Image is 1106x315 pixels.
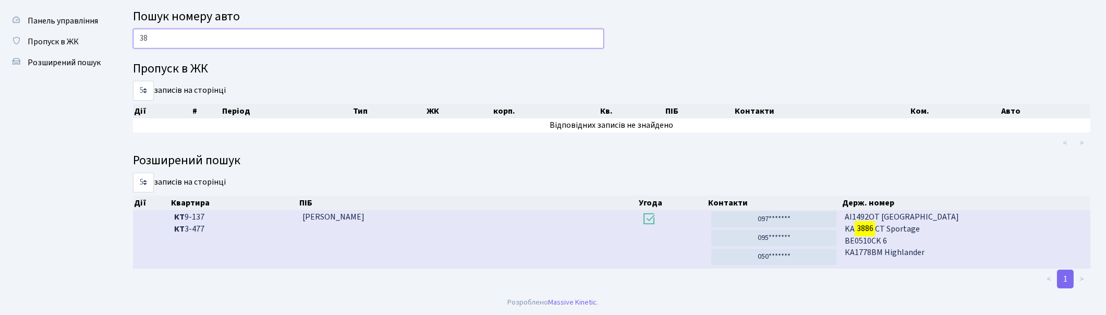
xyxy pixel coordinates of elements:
[28,57,101,68] span: Розширений пошук
[302,211,364,223] span: [PERSON_NAME]
[5,10,110,31] a: Панель управління
[191,104,221,118] th: #
[352,104,426,118] th: Тип
[133,104,191,118] th: Дії
[855,221,874,236] mark: 3886
[845,211,1086,259] span: AI1492OT [GEOGRAPHIC_DATA] KA CT Sportage BE0510CK 6 КА1778BM Highlander
[133,118,1090,132] td: Відповідних записів не знайдено
[133,7,240,26] span: Пошук номеру авто
[133,153,1090,168] h4: Розширений пошук
[734,104,909,118] th: Контакти
[664,104,734,118] th: ПІБ
[174,211,185,223] b: КТ
[28,15,98,27] span: Панель управління
[426,104,493,118] th: ЖК
[170,196,298,210] th: Квартира
[1057,270,1074,288] a: 1
[549,297,597,308] a: Massive Kinetic
[841,196,1091,210] th: Держ. номер
[133,62,1090,77] h4: Пропуск в ЖК
[133,173,154,192] select: записів на сторінці
[638,196,707,210] th: Угода
[493,104,599,118] th: корп.
[174,211,294,235] span: 9-137 3-477
[133,81,226,101] label: записів на сторінці
[909,104,1000,118] th: Ком.
[174,223,185,235] b: КТ
[508,297,599,308] div: Розроблено .
[133,81,154,101] select: записів на сторінці
[5,52,110,73] a: Розширений пошук
[133,173,226,192] label: записів на сторінці
[707,196,841,210] th: Контакти
[1000,104,1090,118] th: Авто
[133,196,170,210] th: Дії
[133,29,604,49] input: Пошук
[221,104,353,118] th: Період
[28,36,79,47] span: Пропуск в ЖК
[5,31,110,52] a: Пропуск в ЖК
[599,104,664,118] th: Кв.
[298,196,638,210] th: ПІБ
